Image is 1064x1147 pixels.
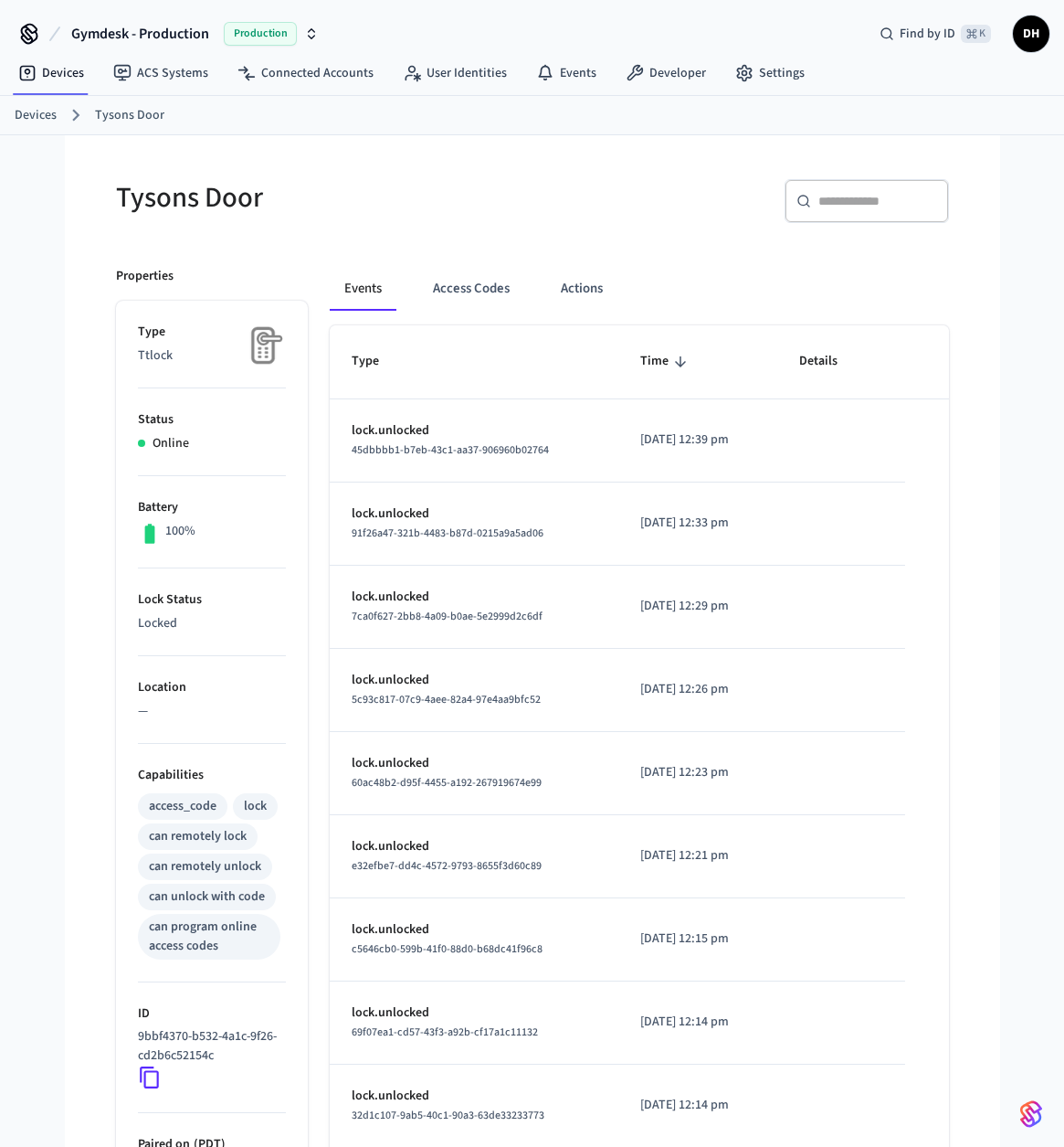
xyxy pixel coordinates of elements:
[1015,17,1048,50] span: DH
[116,267,174,286] p: Properties
[153,434,189,453] p: Online
[240,323,286,368] img: Placeholder Lock Image
[352,504,597,524] p: lock.unlocked
[640,763,755,782] p: [DATE] 12:23 pm
[352,920,597,940] p: lock.unlocked
[138,323,286,342] p: Type
[352,941,543,957] span: c5646cb0-599b-41f0-88d0-b68dc41f96c8
[138,766,286,785] p: Capabilities
[352,442,549,458] span: 45dbbbb1-b7eb-43c1-aa37-906960b02764
[165,522,195,541] p: 100%
[138,498,286,517] p: Battery
[640,430,755,450] p: [DATE] 12:39 pm
[138,702,286,721] p: —
[138,346,286,366] p: Ttlock
[352,858,542,874] span: e32efbe7-dd4c-4572-9793-8655f3d60c89
[352,347,403,376] span: Type
[138,410,286,430] p: Status
[138,1004,286,1024] p: ID
[352,526,543,541] span: 91f26a47-321b-4483-b87d-0215a9a5ad06
[149,887,265,907] div: can unlock with code
[116,179,521,217] h5: Tysons Door
[1013,16,1049,52] button: DH
[388,57,521,90] a: User Identities
[640,929,755,949] p: [DATE] 12:15 pm
[149,918,269,956] div: can program online access codes
[352,588,597,607] p: lock.unlocked
[15,106,57,125] a: Devices
[95,106,164,125] a: Tysons Door
[546,267,617,311] button: Actions
[352,421,597,441] p: lock.unlocked
[1020,1099,1042,1129] img: SeamLogoGradient.69752ec5.svg
[521,57,611,90] a: Events
[352,837,597,856] p: lock.unlocked
[352,609,543,624] span: 7ca0f627-2bb8-4a09-b0ae-5e2999d2c6df
[352,775,542,791] span: 60ac48b2-d95f-4455-a192-267919674e99
[640,347,692,376] span: Time
[244,797,267,816] div: lock
[640,680,755,699] p: [DATE] 12:26 pm
[900,25,955,43] span: Find by ID
[961,25,991,43] span: ⌘ K
[138,1027,279,1066] p: 9bbf4370-b532-4a1c-9f26-cd2b6c52154c
[640,846,755,866] p: [DATE] 12:21 pm
[224,22,297,46] span: Production
[149,797,216,816] div: access_code
[352,692,541,707] span: 5c93c817-07c9-4aee-82a4-97e4aa9bfc52
[149,827,247,846] div: can remotely lock
[99,57,223,90] a: ACS Systems
[4,57,99,90] a: Devices
[640,597,755,616] p: [DATE] 12:29 pm
[138,678,286,697] p: Location
[138,614,286,633] p: Locked
[352,754,597,773] p: lock.unlocked
[865,17,1006,50] div: Find by ID⌘ K
[71,23,209,45] span: Gymdesk - Production
[352,671,597,690] p: lock.unlocked
[352,1025,538,1040] span: 69f07ea1-cd57-43f3-a92b-cf17a1c11132
[418,267,524,311] button: Access Codes
[352,1004,597,1023] p: lock.unlocked
[799,347,861,376] span: Details
[611,57,721,90] a: Developer
[149,857,261,876] div: can remotely unlock
[352,1108,544,1123] span: 32d1c107-9ab5-40c1-90a3-63de33233773
[721,57,819,90] a: Settings
[352,1087,597,1106] p: lock.unlocked
[330,267,396,311] button: Events
[223,57,388,90] a: Connected Accounts
[640,1013,755,1032] p: [DATE] 12:14 pm
[640,514,755,533] p: [DATE] 12:33 pm
[330,267,949,311] div: ant example
[640,1096,755,1115] p: [DATE] 12:14 pm
[138,590,286,610] p: Lock Status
